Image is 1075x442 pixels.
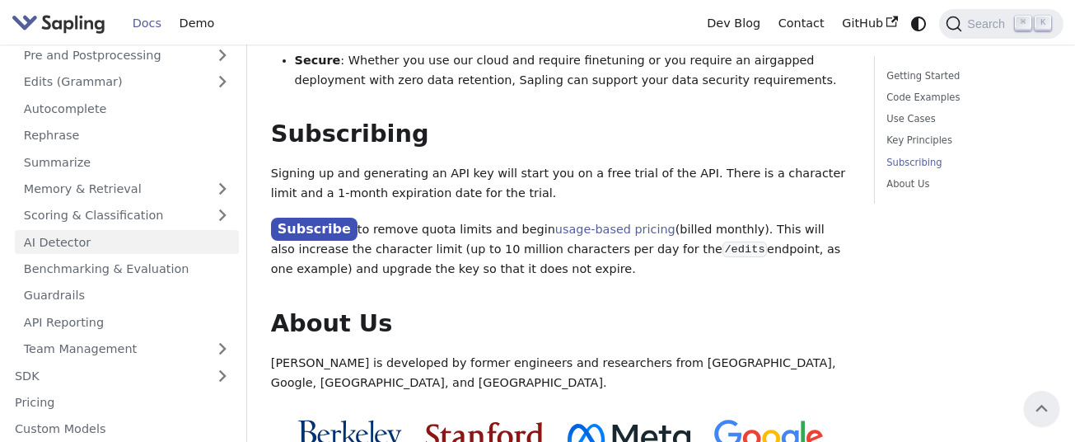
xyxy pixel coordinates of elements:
[1035,16,1051,31] kbd: K
[698,11,769,36] a: Dev Blog
[555,223,675,236] a: usage-based pricing
[12,12,111,35] a: Sapling.ai
[6,417,239,441] a: Custom Models
[6,391,239,415] a: Pricing
[886,68,1045,84] a: Getting Started
[15,44,239,68] a: Pre and Postprocessing
[6,364,206,388] a: SDK
[1015,16,1031,31] kbd: ⌘
[886,155,1045,171] a: Subscribing
[15,230,239,254] a: AI Detector
[171,11,223,36] a: Demo
[15,124,239,148] a: Rephrase
[907,12,931,35] button: Switch between dark and light mode (currently system mode)
[833,11,906,36] a: GitHub
[15,204,239,228] a: Scoring & Classification
[271,219,850,280] p: to remove quota limits and begin (billed monthly). This will also increase the character limit (u...
[886,176,1045,192] a: About Us
[271,164,850,204] p: Signing up and generating an API key will start you on a free trial of the API. There is a charac...
[15,310,239,334] a: API Reporting
[15,150,239,174] a: Summarize
[15,177,239,201] a: Memory & Retrieval
[15,257,239,281] a: Benchmarking & Evaluation
[124,11,171,36] a: Docs
[271,354,850,393] p: [PERSON_NAME] is developed by former engineers and researchers from [GEOGRAPHIC_DATA], Google, [G...
[962,17,1015,31] span: Search
[722,242,767,258] code: /edits
[295,51,851,91] li: : Whether you use our cloud and require finetuning or you require an airgapped deployment with ze...
[886,133,1045,148] a: Key Principles
[769,11,834,36] a: Contact
[295,54,341,67] strong: Secure
[206,364,239,388] button: Expand sidebar category 'SDK'
[271,218,358,242] a: Subscribe
[1024,391,1059,426] button: Scroll back to top
[271,309,850,339] h2: About Us
[939,9,1063,39] button: Search (Command+K)
[15,70,239,94] a: Edits (Grammar)
[886,90,1045,106] a: Code Examples
[15,284,239,308] a: Guardrails
[886,111,1045,127] a: Use Cases
[12,12,105,35] img: Sapling.ai
[15,96,239,120] a: Autocomplete
[271,120,850,149] h2: Subscribing
[15,337,239,361] a: Team Management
